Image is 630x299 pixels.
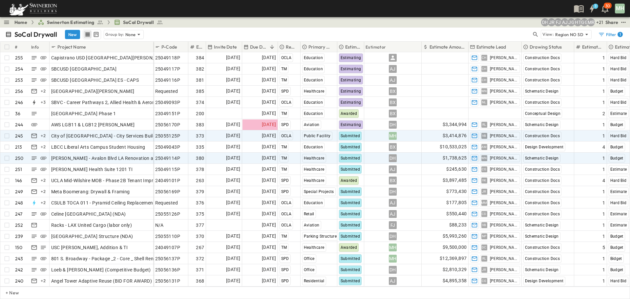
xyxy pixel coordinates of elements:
p: Estimate Status [345,44,361,50]
div: # [13,42,30,52]
span: 1 [602,211,605,217]
span: Submitted [341,201,360,205]
span: 263 [196,177,204,184]
span: YK [482,180,486,181]
span: CH [482,57,487,58]
span: $245,630 [446,165,467,173]
span: Education [304,78,323,82]
span: OCLA [281,55,292,60]
span: Submitted [341,189,360,194]
span: SPD [281,178,289,183]
span: 25049114P [155,155,180,161]
p: + 21 [596,19,603,26]
div: table view [83,30,101,39]
span: TM [281,111,287,116]
span: [DATE] [262,132,276,139]
span: Aviation [304,122,320,127]
span: Public Facility [304,134,331,138]
span: [PERSON_NAME] - Avalon Blvd LA Renovation and Addition [51,155,178,161]
div: + 2 [39,177,47,184]
span: 1 [602,66,605,72]
p: 247 [15,211,23,217]
span: Requested [155,88,178,95]
p: Invite Date [214,44,237,50]
div: Haaris Tahmas (haaris.tahmas@swinerton.com) [574,18,582,26]
span: Celine [GEOGRAPHIC_DATA] (NDA) [51,211,126,217]
span: N/A [155,222,164,228]
span: [DATE] [262,54,276,61]
span: 374 [196,99,204,106]
span: [PERSON_NAME] [490,178,517,183]
span: 376 [196,200,204,206]
p: Group by: [105,31,124,38]
p: 250 [15,155,24,161]
p: Region [286,44,297,50]
span: 1 [602,77,605,83]
span: LBCC Liberal Arts Campus Student Housing [51,144,145,150]
span: Estimate [610,111,627,116]
span: Hard Bid [610,100,627,105]
span: Education [304,201,323,205]
div: MH [615,4,625,13]
span: [PERSON_NAME] [490,77,517,83]
span: Retail [304,212,314,216]
p: 255 [15,54,23,61]
div: AJ [389,65,397,73]
span: [PERSON_NAME] [490,200,517,205]
span: Submitted [341,156,360,160]
p: 146 [15,177,22,184]
div: Info [31,38,39,56]
span: OCLA [281,201,292,205]
button: MH [614,3,625,14]
span: 25056169P [155,188,180,195]
div: BX [389,110,397,117]
span: [GEOGRAPHIC_DATA][PERSON_NAME] [51,88,135,95]
span: Hard Bid [610,201,627,205]
div: Meghana Raj (meghana.raj@swinerton.com) [587,18,595,26]
div: AJ [389,76,397,84]
span: $773,430 [446,188,467,195]
span: 378 [196,166,204,173]
p: Region NO SD [555,31,583,38]
span: 373 [196,133,204,139]
span: OCLA [281,212,292,216]
span: $1,738,625 [443,154,467,162]
p: 253 [15,77,23,83]
span: Estimate [610,167,627,172]
span: Healthcare [304,178,325,183]
span: Conceptual Design [525,111,561,116]
span: Construction Docs [525,134,560,138]
span: 381 [196,77,204,83]
div: DH [389,154,397,162]
span: Submitted [341,134,360,138]
div: BX [389,87,397,95]
span: 384 [196,54,204,61]
span: TM [281,167,287,172]
span: 377 [196,222,204,228]
span: OCLA [281,100,292,105]
p: 36 [15,110,20,117]
span: [DATE] [262,177,276,184]
span: $88,233 [449,221,467,229]
span: TM [281,156,287,160]
div: # [15,38,17,56]
span: Swinerton Estimating [47,19,94,26]
span: [PERSON_NAME] [490,89,517,94]
button: Filter1 [596,30,625,39]
span: [DATE] [262,65,276,73]
span: 25049117P [155,66,180,72]
div: Filter [598,31,623,38]
span: [PERSON_NAME] [490,122,517,127]
div: Joshua Russell (joshua.russell@swinerton.com) [548,18,556,26]
span: Construction Docs [525,189,560,194]
p: P-Code [161,44,177,50]
span: [DATE] [262,221,276,229]
span: [DATE] [262,121,276,128]
span: [DATE] [226,132,240,139]
span: [PERSON_NAME] [490,167,517,172]
span: 385 [196,88,204,95]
